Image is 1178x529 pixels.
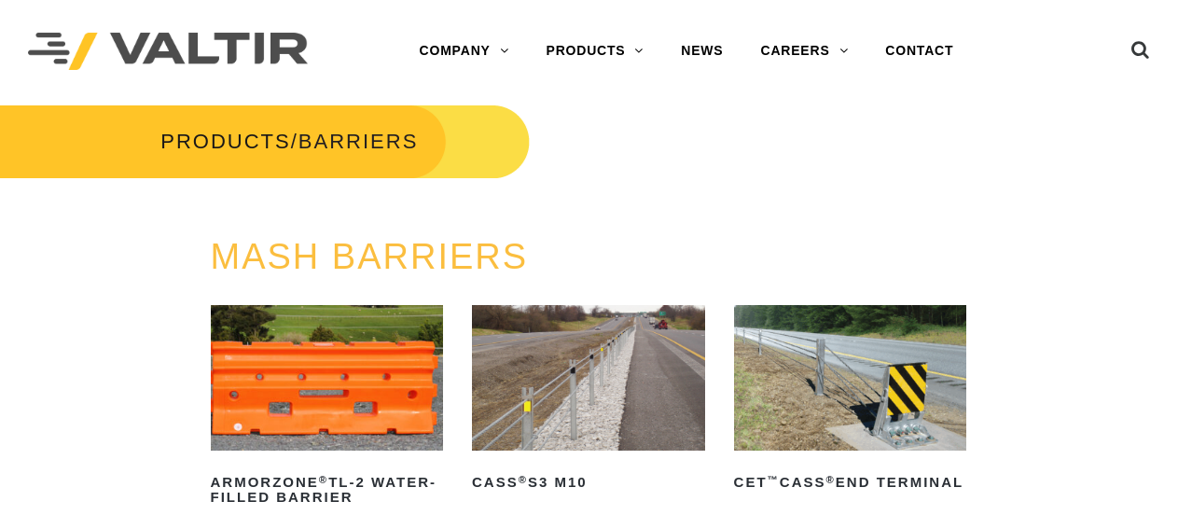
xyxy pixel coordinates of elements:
a: PRODUCTS [160,130,290,153]
h2: CET CASS End Terminal [734,467,967,497]
a: COMPANY [401,33,528,70]
sup: ® [519,474,528,485]
a: MASH BARRIERS [211,237,529,276]
a: CONTACT [866,33,972,70]
img: Valtir [28,33,308,71]
span: BARRIERS [298,130,418,153]
a: CASS®S3 M10 [472,305,705,497]
a: CET™CASS®End Terminal [734,305,967,497]
a: PRODUCTS [528,33,663,70]
a: NEWS [662,33,741,70]
sup: ™ [768,474,780,485]
a: CAREERS [741,33,866,70]
h2: ArmorZone TL-2 Water-Filled Barrier [211,467,444,512]
sup: ® [319,474,328,485]
a: ArmorZone®TL-2 Water-Filled Barrier [211,305,444,512]
sup: ® [826,474,836,485]
h2: CASS S3 M10 [472,467,705,497]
